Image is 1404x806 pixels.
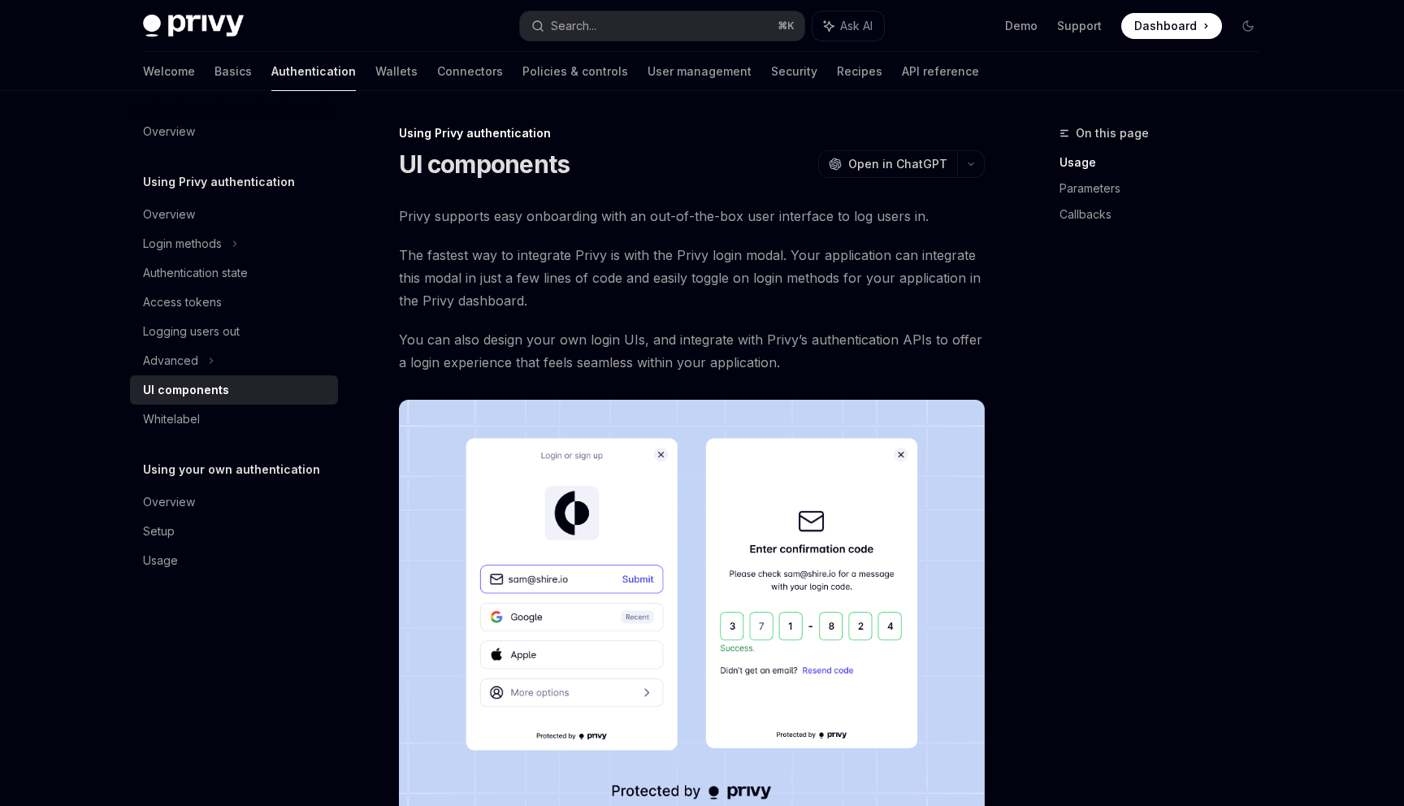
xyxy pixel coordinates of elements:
h5: Using your own authentication [143,460,320,479]
span: Dashboard [1134,18,1197,34]
a: Demo [1005,18,1038,34]
div: Advanced [143,351,198,370]
span: The fastest way to integrate Privy is with the Privy login modal. Your application can integrate ... [399,244,985,312]
div: Usage [143,551,178,570]
div: Setup [143,522,175,541]
a: API reference [902,52,979,91]
h5: Using Privy authentication [143,172,295,192]
a: Overview [130,117,338,146]
button: Toggle dark mode [1235,13,1261,39]
div: Overview [143,205,195,224]
div: Logging users out [143,322,240,341]
span: You can also design your own login UIs, and integrate with Privy’s authentication APIs to offer a... [399,328,985,374]
a: Setup [130,517,338,546]
a: Authentication [271,52,356,91]
img: dark logo [143,15,244,37]
a: Logging users out [130,317,338,346]
div: Overview [143,122,195,141]
div: Whitelabel [143,409,200,429]
button: Open in ChatGPT [818,150,957,178]
div: Login methods [143,234,222,253]
span: ⌘ K [778,19,795,32]
span: Open in ChatGPT [848,156,947,172]
a: Parameters [1059,175,1274,201]
div: Access tokens [143,292,222,312]
a: Wallets [375,52,418,91]
a: Overview [130,487,338,517]
div: Search... [551,16,596,36]
a: Policies & controls [522,52,628,91]
a: Security [771,52,817,91]
a: Connectors [437,52,503,91]
div: Authentication state [143,263,248,283]
a: Welcome [143,52,195,91]
a: Dashboard [1121,13,1222,39]
div: UI components [143,380,229,400]
div: Using Privy authentication [399,125,985,141]
a: User management [648,52,752,91]
a: Usage [130,546,338,575]
a: Authentication state [130,258,338,288]
a: Whitelabel [130,405,338,434]
button: Search...⌘K [520,11,804,41]
span: On this page [1076,123,1149,143]
div: Overview [143,492,195,512]
a: Callbacks [1059,201,1274,227]
a: Support [1057,18,1102,34]
a: UI components [130,375,338,405]
a: Usage [1059,149,1274,175]
button: Ask AI [812,11,884,41]
a: Basics [214,52,252,91]
a: Access tokens [130,288,338,317]
a: Recipes [837,52,882,91]
a: Overview [130,200,338,229]
span: Ask AI [840,18,873,34]
h1: UI components [399,149,570,179]
span: Privy supports easy onboarding with an out-of-the-box user interface to log users in. [399,205,985,227]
